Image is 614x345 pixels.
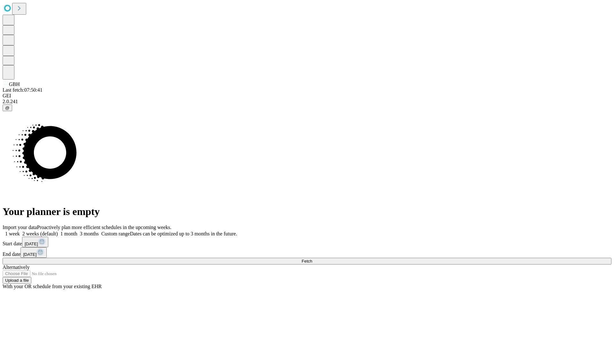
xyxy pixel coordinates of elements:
[101,231,130,236] span: Custom range
[23,252,36,257] span: [DATE]
[80,231,99,236] span: 3 months
[3,93,611,99] div: GEI
[9,81,20,87] span: GBH
[302,259,312,264] span: Fetch
[3,237,611,247] div: Start date
[3,104,12,111] button: @
[3,87,43,93] span: Last fetch: 07:50:41
[60,231,77,236] span: 1 month
[3,225,37,230] span: Import your data
[3,277,31,284] button: Upload a file
[3,284,102,289] span: With your OR schedule from your existing EHR
[5,105,10,110] span: @
[20,247,47,258] button: [DATE]
[3,206,611,218] h1: Your planner is empty
[25,241,38,246] span: [DATE]
[22,231,58,236] span: 2 weeks (default)
[3,247,611,258] div: End date
[5,231,20,236] span: 1 week
[3,99,611,104] div: 2.0.241
[37,225,171,230] span: Proactively plan more efficient schedules in the upcoming weeks.
[130,231,237,236] span: Dates can be optimized up to 3 months in the future.
[3,258,611,264] button: Fetch
[22,237,48,247] button: [DATE]
[3,264,29,270] span: Alternatively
